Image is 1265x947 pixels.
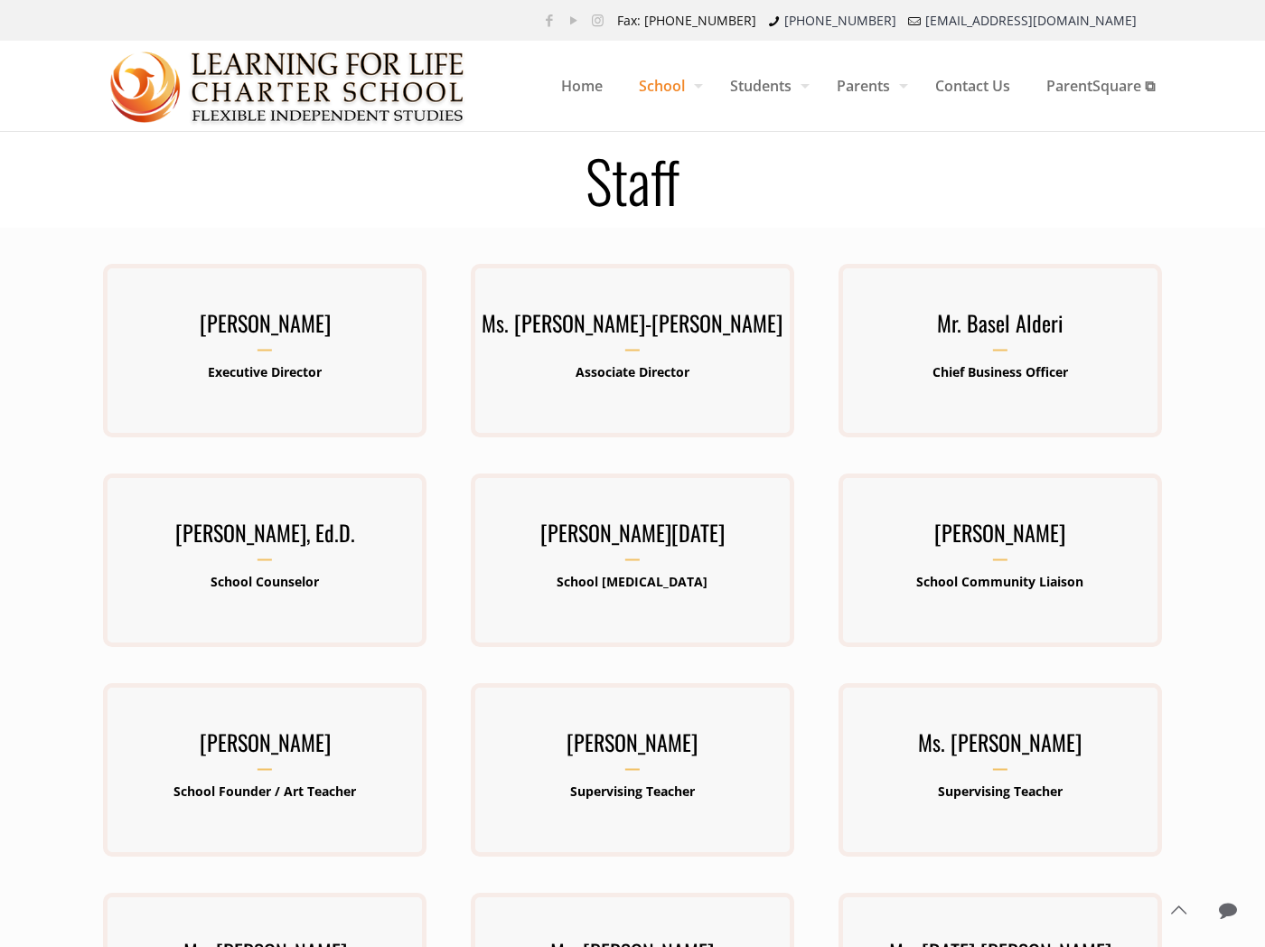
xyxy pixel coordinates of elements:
[1028,41,1173,131] a: ParentSquare ⧉
[539,11,558,29] a: Facebook icon
[208,363,322,380] b: Executive Director
[1159,891,1197,929] a: Back to top icon
[839,514,1162,561] h3: [PERSON_NAME]
[471,305,794,352] h3: Ms. [PERSON_NAME]-[PERSON_NAME]
[765,12,783,29] i: phone
[916,573,1083,590] b: School Community Liaison
[110,41,465,131] a: Learning for Life Charter School
[543,59,621,113] span: Home
[211,573,319,590] b: School Counselor
[784,12,896,29] a: [PHONE_NUMBER]
[621,41,712,131] a: School
[905,12,923,29] i: mail
[917,59,1028,113] span: Contact Us
[557,573,707,590] b: School [MEDICAL_DATA]
[839,305,1162,352] h3: Mr. Basel Alderi
[564,11,583,29] a: YouTube icon
[110,42,465,132] img: Staff
[471,514,794,561] h3: [PERSON_NAME][DATE]
[819,59,917,113] span: Parents
[103,724,426,771] h3: [PERSON_NAME]
[932,363,1068,380] b: Chief Business Officer
[839,724,1162,771] h3: Ms. [PERSON_NAME]
[103,514,426,561] h3: [PERSON_NAME], Ed.D.
[917,41,1028,131] a: Contact Us
[471,724,794,771] h3: [PERSON_NAME]
[543,41,621,131] a: Home
[712,41,819,131] a: Students
[925,12,1137,29] a: [EMAIL_ADDRESS][DOMAIN_NAME]
[570,783,695,800] b: Supervising Teacher
[1028,59,1173,113] span: ParentSquare ⧉
[588,11,607,29] a: Instagram icon
[712,59,819,113] span: Students
[103,305,426,352] h3: [PERSON_NAME]
[621,59,712,113] span: School
[819,41,917,131] a: Parents
[576,363,689,380] b: Associate Director
[173,783,356,800] b: School Founder / Art Teacher
[938,783,1063,800] b: Supervising Teacher
[81,151,1184,209] h1: Staff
